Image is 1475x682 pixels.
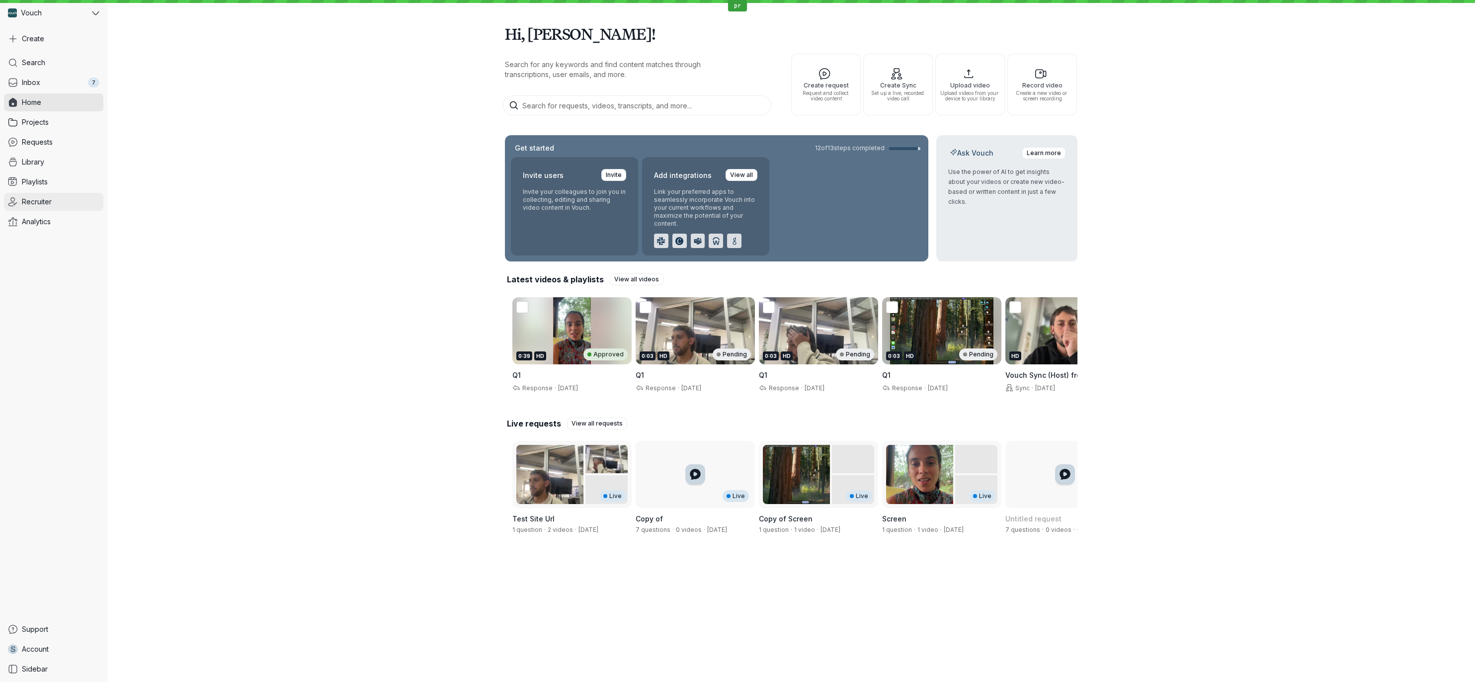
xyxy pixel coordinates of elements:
[882,371,891,379] span: Q1
[944,526,964,533] span: Created by Daniel Shein
[935,54,1005,115] button: Upload videoUpload videos from your device to your library
[759,526,789,533] span: 1 question
[868,90,928,101] span: Set up a live, recorded video call
[805,384,824,392] span: [DATE]
[507,274,604,285] h2: Latest videos & playlists
[22,624,48,634] span: Support
[928,384,948,392] span: [DATE]
[789,526,794,534] span: ·
[523,188,626,212] p: Invite your colleagues to join you in collecting, editing and sharing video content in Vouch.
[573,526,578,534] span: ·
[4,660,103,678] a: Sidebar
[610,273,663,285] a: View all videos
[22,34,44,44] span: Create
[938,526,944,534] span: ·
[676,384,681,392] span: ·
[22,217,51,227] span: Analytics
[548,526,573,533] span: 2 videos
[4,153,103,171] a: Library
[542,526,548,534] span: ·
[503,95,771,115] input: Search for requests, videos, transcripts, and more...
[636,514,663,523] span: Copy of
[1012,82,1072,88] span: Record video
[815,144,920,152] a: 12of13steps completed
[22,137,53,147] span: Requests
[22,58,45,68] span: Search
[657,351,669,360] div: HD
[4,93,103,111] a: Home
[4,54,103,72] a: Search
[940,90,1000,101] span: Upload videos from your device to your library
[1012,90,1072,101] span: Create a new video or screen recording
[1005,514,1062,523] span: Untitled request
[22,157,44,167] span: Library
[681,384,701,392] span: [DATE]
[614,274,659,284] span: View all videos
[1046,526,1071,533] span: 0 videos
[1040,526,1046,534] span: ·
[799,384,805,392] span: ·
[640,351,656,360] div: 0:03
[507,418,561,429] h2: Live requests
[523,169,564,182] h2: Invite users
[505,20,1077,48] h1: Hi, [PERSON_NAME]!
[534,351,546,360] div: HD
[4,4,103,22] button: Vouch avatarVouch
[10,644,16,654] span: S
[948,167,1065,207] p: Use the power of AI to get insights about your videos or create new video-based or written conten...
[791,54,861,115] button: Create requestRequest and collect video content
[4,213,103,231] a: Analytics
[890,384,922,392] span: Response
[702,526,707,534] span: ·
[4,133,103,151] a: Requests
[1005,371,1118,389] span: Vouch Sync (Host) from [DATE] 04:47 am
[670,526,676,534] span: ·
[886,351,902,360] div: 0:03
[882,514,906,523] span: Screen
[1027,148,1061,158] span: Learn more
[4,4,90,22] div: Vouch
[940,82,1000,88] span: Upload video
[759,514,813,523] span: Copy of Screen
[815,526,820,534] span: ·
[796,82,856,88] span: Create request
[22,197,52,207] span: Recruiter
[516,351,532,360] div: 0:39
[796,90,856,101] span: Request and collect video content
[1035,384,1055,392] span: [DATE]
[572,419,623,428] span: View all requests
[601,169,626,181] a: Invite
[763,351,779,360] div: 0:03
[868,82,928,88] span: Create Sync
[912,526,917,534] span: ·
[882,526,912,533] span: 1 question
[513,143,556,153] h2: Get started
[654,169,712,182] h2: Add integrations
[505,60,743,80] p: Search for any keywords and find content matches through transcriptions, user emails, and more.
[1005,370,1125,380] h3: Vouch Sync (Host) from 8 August 2025 at 04:47 am
[88,78,99,87] div: 7
[558,384,578,392] span: [DATE]
[654,188,757,228] p: Link your preferred apps to seamlessly incorporate Vouch into your current workflows and maximize...
[767,384,799,392] span: Response
[22,117,49,127] span: Projects
[636,371,644,379] span: Q1
[815,144,885,152] span: 12 of 13 steps completed
[644,384,676,392] span: Response
[948,148,995,158] h2: Ask Vouch
[820,526,840,533] span: Created by Stephane
[836,348,874,360] div: Pending
[1030,384,1035,392] span: ·
[4,113,103,131] a: Projects
[583,348,628,360] div: Approved
[713,348,751,360] div: Pending
[22,644,49,654] span: Account
[917,526,938,533] span: 1 video
[21,8,42,18] span: Vouch
[4,74,103,91] a: Inbox7
[22,97,41,107] span: Home
[512,514,555,523] span: Test Site Url
[512,526,542,533] span: 1 question
[726,169,757,181] a: View all
[1022,147,1065,159] a: Learn more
